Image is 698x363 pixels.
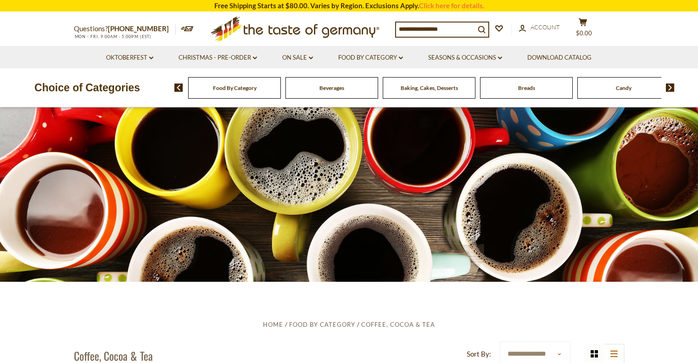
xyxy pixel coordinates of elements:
[319,84,344,91] a: Beverages
[530,23,560,31] span: Account
[263,321,283,328] a: Home
[570,18,597,41] button: $0.00
[576,29,592,37] span: $0.00
[428,53,502,63] a: Seasons & Occasions
[527,53,592,63] a: Download Catalog
[401,84,458,91] a: Baking, Cakes, Desserts
[213,84,257,91] a: Food By Category
[74,349,153,363] h1: Coffee, Cocoa & Tea
[338,53,403,63] a: Food By Category
[74,23,176,35] p: Questions?
[361,321,435,328] a: Coffee, Cocoa & Tea
[106,53,153,63] a: Oktoberfest
[282,53,313,63] a: On Sale
[174,84,183,92] img: previous arrow
[179,53,257,63] a: Christmas - PRE-ORDER
[666,84,675,92] img: next arrow
[519,22,560,33] a: Account
[108,24,169,33] a: [PHONE_NUMBER]
[518,84,535,91] a: Breads
[419,1,484,10] a: Click here for details.
[467,348,491,360] label: Sort By:
[616,84,631,91] a: Candy
[289,321,355,328] a: Food By Category
[74,34,152,39] span: MON - FRI, 9:00AM - 5:00PM (EST)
